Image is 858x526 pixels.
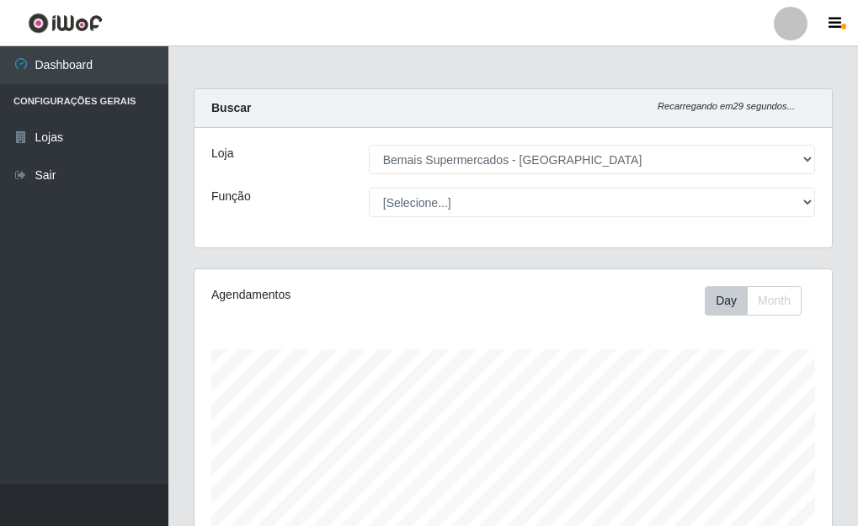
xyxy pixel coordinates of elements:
button: Month [747,286,802,316]
div: Agendamentos [211,286,448,304]
label: Função [211,188,251,205]
div: Toolbar with button groups [705,286,815,316]
strong: Buscar [211,101,251,114]
i: Recarregando em 29 segundos... [658,101,795,111]
img: CoreUI Logo [28,13,103,34]
label: Loja [211,145,233,162]
div: First group [705,286,802,316]
button: Day [705,286,748,316]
